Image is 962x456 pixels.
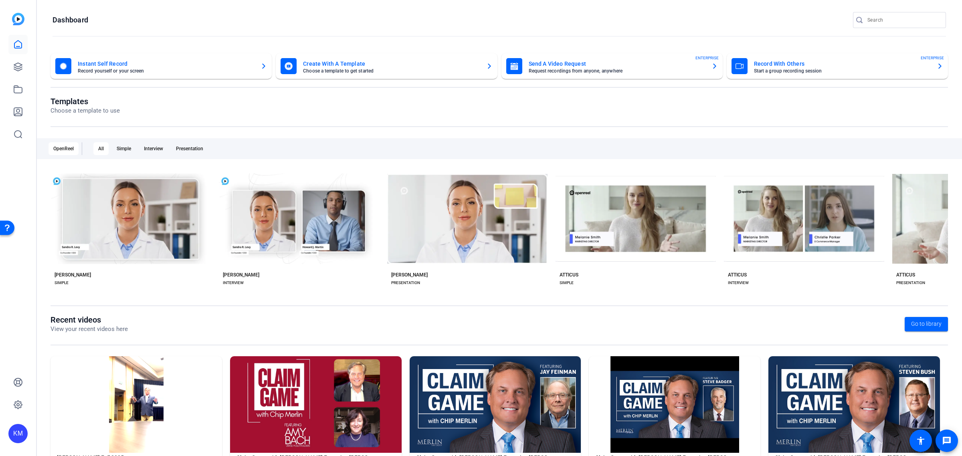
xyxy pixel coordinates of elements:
[916,436,926,446] mat-icon: accessibility
[921,55,944,61] span: ENTERPRISE
[49,142,79,155] div: OpenReel
[754,69,930,73] mat-card-subtitle: Start a group recording session
[896,272,915,278] div: ATTICUS
[303,59,479,69] mat-card-title: Create With A Template
[8,424,28,443] div: KM
[51,97,120,106] h1: Templates
[78,69,254,73] mat-card-subtitle: Record yourself or your screen
[93,142,109,155] div: All
[728,272,747,278] div: ATTICUS
[230,356,402,453] img: Claim Game with Chip Merlin Featuring Amy Bach
[391,280,420,286] div: PRESENTATION
[53,15,88,25] h1: Dashboard
[223,272,259,278] div: [PERSON_NAME]
[754,59,930,69] mat-card-title: Record With Others
[171,142,208,155] div: Presentation
[529,69,705,73] mat-card-subtitle: Request recordings from anyone, anywhere
[911,320,942,328] span: Go to library
[589,356,760,453] img: Claim Game with Chip Merlin Featuring Steven Badger
[55,280,69,286] div: SIMPLE
[391,272,428,278] div: [PERSON_NAME]
[768,356,940,453] img: Claim Game with Chip Merlin Featuring Steven Bush
[560,280,574,286] div: SIMPLE
[905,317,948,331] a: Go to library
[942,436,952,446] mat-icon: message
[867,15,940,25] input: Search
[51,356,222,453] img: TAPIA Fall 2025
[529,59,705,69] mat-card-title: Send A Video Request
[727,53,948,79] button: Record With OthersStart a group recording sessionENTERPRISE
[12,13,24,25] img: blue-gradient.svg
[51,106,120,115] p: Choose a template to use
[112,142,136,155] div: Simple
[55,272,91,278] div: [PERSON_NAME]
[896,280,925,286] div: PRESENTATION
[303,69,479,73] mat-card-subtitle: Choose a template to get started
[410,356,581,453] img: Claim Game with Chip Merlin Featuring Jay Feinman, Author of Delay, Deny, Defend
[78,59,254,69] mat-card-title: Instant Self Record
[139,142,168,155] div: Interview
[51,325,128,334] p: View your recent videos here
[51,53,272,79] button: Instant Self RecordRecord yourself or your screen
[560,272,578,278] div: ATTICUS
[223,280,244,286] div: INTERVIEW
[276,53,497,79] button: Create With A TemplateChoose a template to get started
[695,55,719,61] span: ENTERPRISE
[51,315,128,325] h1: Recent videos
[728,280,749,286] div: INTERVIEW
[501,53,723,79] button: Send A Video RequestRequest recordings from anyone, anywhereENTERPRISE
